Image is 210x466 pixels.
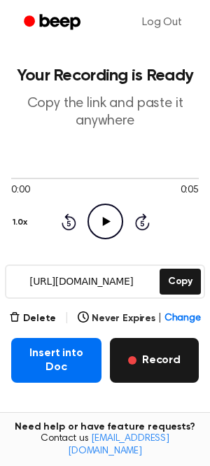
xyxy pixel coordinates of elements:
[11,211,32,234] button: 1.0x
[160,269,201,295] button: Copy
[11,95,199,130] p: Copy the link and paste it anywhere
[164,311,201,326] span: Change
[11,338,101,383] button: Insert into Doc
[8,433,202,458] span: Contact us
[64,310,69,327] span: |
[181,183,199,198] span: 0:05
[9,311,56,326] button: Delete
[110,338,199,383] button: Record
[11,183,29,198] span: 0:00
[14,9,93,36] a: Beep
[68,434,169,456] a: [EMAIL_ADDRESS][DOMAIN_NAME]
[158,311,162,326] span: |
[78,311,201,326] button: Never Expires|Change
[11,67,199,84] h1: Your Recording is Ready
[128,6,196,39] a: Log Out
